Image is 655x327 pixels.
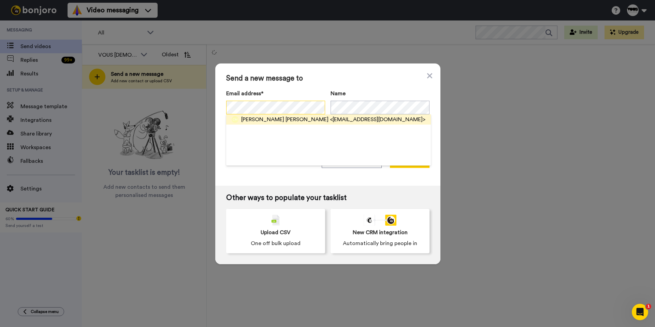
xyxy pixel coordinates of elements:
label: Email address* [226,89,325,98]
img: cm.png [232,116,238,123]
span: Other ways to populate your tasklist [226,194,430,202]
span: Upload CSV [261,228,291,237]
img: csv-grey.png [272,215,280,226]
div: animation [364,215,396,226]
span: 1 [646,304,651,309]
span: <[EMAIL_ADDRESS][DOMAIN_NAME]> [330,115,425,124]
span: Name [331,89,346,98]
span: [PERSON_NAME] [PERSON_NAME] [241,115,329,124]
span: New CRM integration [353,228,408,237]
iframe: Intercom live chat [632,304,648,320]
span: Automatically bring people in [343,239,417,247]
span: One off bulk upload [251,239,301,247]
span: Send a new message to [226,74,430,83]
